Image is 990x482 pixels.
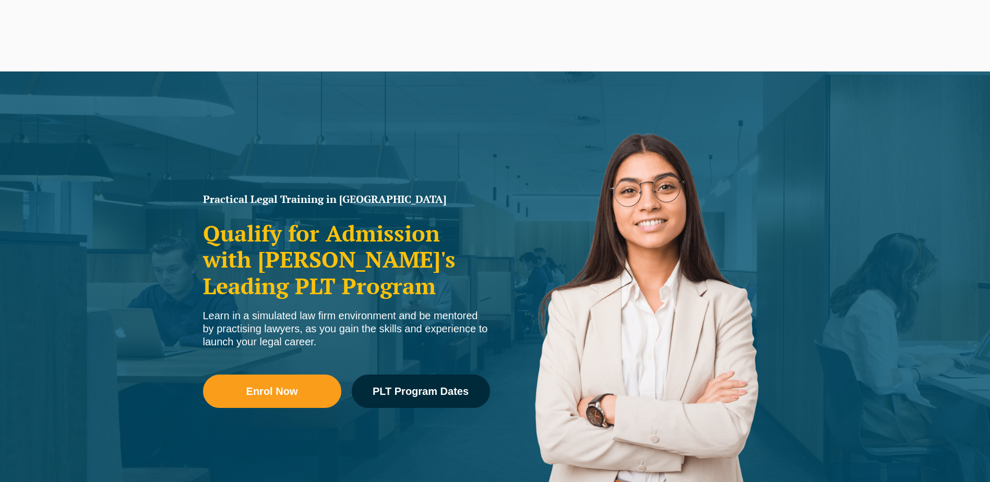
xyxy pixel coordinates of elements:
[203,375,341,408] a: Enrol Now
[203,220,490,299] h2: Qualify for Admission with [PERSON_NAME]'s Leading PLT Program
[203,194,490,204] h1: Practical Legal Training in [GEOGRAPHIC_DATA]
[246,386,298,396] span: Enrol Now
[203,309,490,348] div: Learn in a simulated law firm environment and be mentored by practising lawyers, as you gain the ...
[352,375,490,408] a: PLT Program Dates
[373,386,469,396] span: PLT Program Dates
